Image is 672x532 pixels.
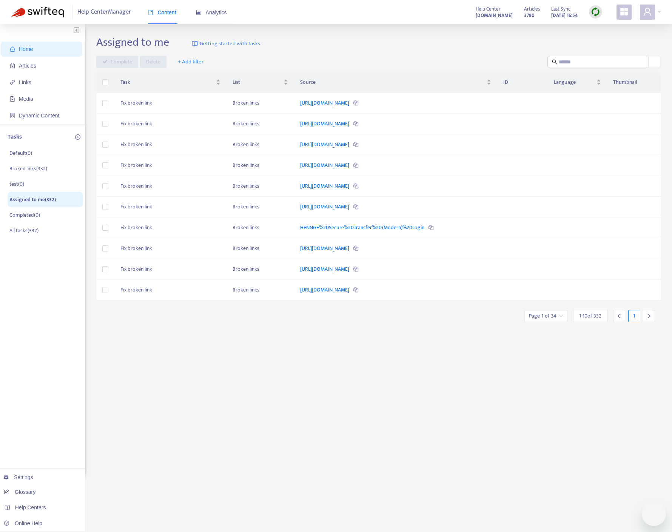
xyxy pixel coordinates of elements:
[300,78,485,86] span: Source
[554,78,595,86] span: Language
[19,96,33,102] span: Media
[114,176,227,197] td: Fix broken link
[497,72,548,93] th: ID
[196,9,227,15] span: Analytics
[200,40,260,48] span: Getting started with tasks
[96,56,138,68] button: Complete
[552,59,557,65] span: search
[9,227,39,234] p: All tasks ( 332 )
[114,280,227,301] td: Fix broken link
[591,7,600,17] img: sync.dc5367851b00ba804db3.png
[524,5,540,13] span: Articles
[300,99,350,107] a: [URL][DOMAIN_NAME]
[607,72,661,93] th: Thumbnail
[114,114,227,134] td: Fix broken link
[646,313,652,319] span: right
[227,72,294,93] th: List
[4,489,35,495] a: Glossary
[15,504,46,510] span: Help Centers
[642,502,666,526] iframe: メッセージングウィンドウを開くボタン
[11,7,64,17] img: Swifteq
[300,119,350,128] a: [URL][DOMAIN_NAME]
[617,313,622,319] span: left
[227,238,294,259] td: Broken links
[172,56,210,68] button: + Add filter
[227,217,294,238] td: Broken links
[19,113,59,119] span: Dynamic Content
[192,35,260,52] a: Getting started with tasks
[227,280,294,301] td: Broken links
[114,197,227,217] td: Fix broken link
[19,63,36,69] span: Articles
[476,11,513,20] a: [DOMAIN_NAME]
[148,9,176,15] span: Content
[300,244,350,253] a: [URL][DOMAIN_NAME]
[300,285,350,294] a: [URL][DOMAIN_NAME]
[233,78,282,86] span: List
[300,223,425,232] a: HENNGE%20Secure%20Transfer%20(Modern)%20Login
[9,149,32,157] p: Default ( 0 )
[476,5,501,13] span: Help Center
[300,140,350,149] a: [URL][DOMAIN_NAME]
[192,41,198,47] img: image-link
[4,474,33,480] a: Settings
[114,134,227,155] td: Fix broken link
[227,259,294,280] td: Broken links
[9,165,47,173] p: Broken links ( 332 )
[551,11,578,20] strong: [DATE] 16:54
[10,96,15,102] span: file-image
[643,7,652,16] span: user
[114,238,227,259] td: Fix broken link
[524,11,535,20] strong: 3780
[114,93,227,114] td: Fix broken link
[300,182,350,190] a: [URL][DOMAIN_NAME]
[9,180,24,188] p: test ( 0 )
[227,114,294,134] td: Broken links
[77,5,131,19] span: Help Center Manager
[628,310,640,322] div: 1
[10,63,15,68] span: account-book
[114,155,227,176] td: Fix broken link
[196,10,201,15] span: area-chart
[579,312,601,320] span: 1 - 10 of 332
[19,79,31,85] span: Links
[9,196,56,204] p: Assigned to me ( 332 )
[19,46,33,52] span: Home
[4,520,42,526] a: Online Help
[140,56,166,68] button: Delete
[548,72,607,93] th: Language
[114,217,227,238] td: Fix broken link
[96,35,169,49] h2: Assigned to me
[120,78,215,86] span: Task
[620,7,629,16] span: appstore
[75,134,80,140] span: plus-circle
[114,72,227,93] th: Task
[227,134,294,155] td: Broken links
[300,202,350,211] a: [URL][DOMAIN_NAME]
[227,93,294,114] td: Broken links
[10,46,15,52] span: home
[10,113,15,118] span: container
[8,133,22,142] p: Tasks
[9,211,40,219] p: Completed ( 0 )
[294,72,497,93] th: Source
[227,155,294,176] td: Broken links
[10,80,15,85] span: link
[178,57,204,66] span: + Add filter
[300,265,350,273] a: [URL][DOMAIN_NAME]
[114,259,227,280] td: Fix broken link
[148,10,153,15] span: book
[300,161,350,170] a: [URL][DOMAIN_NAME]
[227,197,294,217] td: Broken links
[551,5,570,13] span: Last Sync
[227,176,294,197] td: Broken links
